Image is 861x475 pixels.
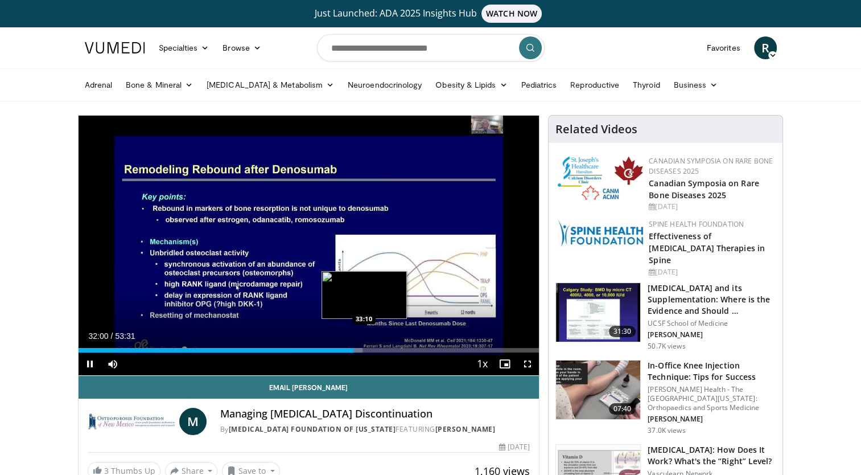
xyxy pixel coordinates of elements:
[79,348,539,353] div: Progress Bar
[111,331,113,341] span: /
[435,424,496,434] a: [PERSON_NAME]
[79,353,101,375] button: Pause
[648,444,776,467] h3: [MEDICAL_DATA]: How Does It Work? What's the “Right” Level?
[667,73,725,96] a: Business
[649,231,765,265] a: Effectiveness of [MEDICAL_DATA] Therapies in Spine
[649,156,773,176] a: Canadian Symposia on Rare Bone Diseases 2025
[200,73,341,96] a: [MEDICAL_DATA] & Metabolism
[555,282,776,351] a: 31:30 [MEDICAL_DATA] and its Supplementation: Where is the Evidence and Should … UCSF School of M...
[79,376,539,399] a: Email [PERSON_NAME]
[481,5,542,23] span: WATCH NOW
[555,360,776,435] a: 07:40 In-Office Knee Injection Technique: Tips for Success [PERSON_NAME] Health - The [GEOGRAPHIC...
[556,361,640,420] img: 9b54ede4-9724-435c-a780-8950048db540.150x105_q85_crop-smart_upscale.jpg
[649,267,773,277] div: [DATE]
[558,156,643,202] img: 59b7dea3-8883-45d6-a110-d30c6cb0f321.png.150x105_q85_autocrop_double_scale_upscale_version-0.2.png
[558,219,643,247] img: 57d53db2-a1b3-4664-83ec-6a5e32e5a601.png.150x105_q85_autocrop_double_scale_upscale_version-0.2.jpg
[322,271,407,319] img: image.jpeg
[649,219,744,229] a: Spine Health Foundation
[648,342,685,351] p: 50.7K views
[516,353,539,375] button: Fullscreen
[499,442,530,452] div: [DATE]
[85,42,145,54] img: VuMedi Logo
[341,73,429,96] a: Neuroendocrinology
[152,36,216,59] a: Specialties
[648,330,776,339] p: [PERSON_NAME]
[648,385,776,412] p: [PERSON_NAME] Health - The [GEOGRAPHIC_DATA][US_STATE]: Orthopaedics and Sports Medicine
[556,283,640,342] img: 4bb25b40-905e-443e-8e37-83f056f6e86e.150x105_q85_crop-smart_upscale.jpg
[754,36,777,59] a: R
[78,73,120,96] a: Adrenal
[609,326,636,337] span: 31:30
[220,408,530,420] h4: Managing [MEDICAL_DATA] Discontinuation
[429,73,514,96] a: Obesity & Lipids
[700,36,747,59] a: Favorites
[493,353,516,375] button: Enable picture-in-picture mode
[514,73,564,96] a: Pediatrics
[626,73,667,96] a: Thyroid
[86,5,775,23] a: Just Launched: ADA 2025 Insights HubWATCH NOW
[101,353,124,375] button: Mute
[471,353,493,375] button: Playback Rate
[649,178,759,200] a: Canadian Symposia on Rare Bone Diseases 2025
[115,331,135,341] span: 53:31
[649,202,773,212] div: [DATE]
[88,408,175,435] img: Osteoporosis Foundation of New Mexico
[648,319,776,328] p: UCSF School of Medicine
[563,73,626,96] a: Reproductive
[216,36,268,59] a: Browse
[609,403,636,415] span: 07:40
[648,282,776,317] h3: [MEDICAL_DATA] and its Supplementation: Where is the Evidence and Should …
[229,424,396,434] a: [MEDICAL_DATA] Foundation of [US_STATE]
[119,73,200,96] a: Bone & Mineral
[648,415,776,424] p: [PERSON_NAME]
[648,426,685,435] p: 37.0K views
[220,424,530,435] div: By FEATURING
[648,360,776,383] h3: In-Office Knee Injection Technique: Tips for Success
[317,34,545,62] input: Search topics, interventions
[79,116,539,376] video-js: Video Player
[555,122,637,136] h4: Related Videos
[89,331,109,341] span: 32:00
[179,408,207,435] a: M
